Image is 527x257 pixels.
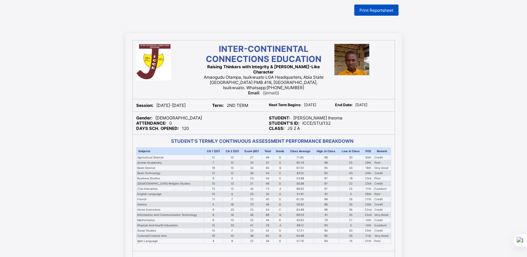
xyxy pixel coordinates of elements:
td: Basic Technology [136,171,204,176]
td: Credit [373,171,391,176]
th: Class Average [287,148,314,155]
td: 30 [339,228,363,233]
td: D [273,155,287,160]
td: History [136,202,204,207]
td: 0 [339,223,363,228]
td: 7 [223,197,241,202]
td: 64.88 [287,207,314,212]
td: 15 [223,165,241,171]
td: 8 [223,239,241,244]
td: 94 [313,239,339,244]
td: 12 [204,171,223,176]
td: Animal Husbandry [136,160,204,165]
td: 71.65 [287,155,314,160]
td: Civic Education [136,186,204,192]
th: Subjects [136,148,204,155]
td: 13 [223,218,241,223]
td: 25 [339,186,363,192]
td: 35 [262,192,273,197]
td: 25 [339,160,363,165]
td: E [273,160,287,165]
td: 57.76 [287,239,314,244]
td: Cultural/Creative Arts [136,233,204,239]
td: 97 [313,186,339,192]
td: Basic Science [136,165,204,171]
td: 30 [242,171,262,176]
td: 40 [339,165,363,171]
td: 67.03 [287,165,314,171]
td: 56.88 [287,181,314,186]
td: 4 [204,239,223,244]
td: 95 [313,233,339,239]
td: 25 [242,207,262,212]
td: 0 [339,192,363,197]
td: 21 [242,181,262,186]
td: 76 [262,223,273,228]
td: [DEMOGRAPHIC_DATA] Religion Studies [136,181,204,186]
td: 10 [223,155,241,160]
td: 25 [242,218,262,223]
b: STUDENT'S ID: [269,120,300,126]
td: 36 [242,233,262,239]
td: 91 [313,192,339,197]
td: E [273,176,287,181]
td: 44 [262,218,273,223]
td: Credit [373,202,391,207]
td: 5 [223,192,241,197]
span: Raising Thinkers with Integrity & [PERSON_NAME]-Like Character [207,64,320,75]
td: 13 [223,181,241,186]
td: 88 [313,202,339,207]
td: Excellent [373,223,391,228]
td: 6 [204,218,223,223]
td: 49 [262,181,273,186]
td: Excellent [373,186,391,192]
span: [DATE] [269,103,316,107]
td: 43 [339,171,363,176]
td: 87 [313,181,339,186]
span: 2ND TERM [212,103,248,108]
td: 15 [204,223,223,228]
th: CA 1 (20) [204,148,223,155]
td: 91 [313,212,339,218]
td: 29th [363,160,373,165]
td: C [273,207,287,212]
td: 36 [339,207,363,212]
td: B [273,212,287,218]
td: 12 [204,155,223,160]
td: Mathematics [136,218,204,223]
td: 60.76 [287,160,314,165]
td: 26th [363,192,373,197]
td: 23 [242,202,262,207]
td: 41 [242,223,262,228]
b: DAYS SCH. OPENED: [136,126,179,131]
b: STUDENT'S TERMLY CONTINUOUS ASSESSMENT PERFORMANCE BREAKDOWN [171,138,354,144]
td: 49 [262,155,273,160]
td: 27 [242,155,262,160]
td: 17th [363,186,373,192]
span: 120 [136,126,189,131]
td: 95 [313,165,339,171]
td: 85 [313,171,339,176]
td: 18 [223,202,241,207]
td: A [273,223,287,228]
td: B [273,165,287,171]
span: Amaogudu Otampa, Isuikwuato LGA Headquarters, Abia State [GEOGRAPHIC_DATA] PMB 418, [GEOGRAPHIC_D... [204,75,324,90]
td: 32 [242,165,262,171]
b: STUDENT: [269,115,290,120]
td: 9 [204,207,223,212]
b: Term: [212,103,224,108]
td: 25 [242,228,262,233]
td: 66.62 [287,186,314,192]
td: 5 [223,176,241,181]
span: [PERSON_NAME] Iheoma [269,115,342,120]
td: Poor [373,239,391,244]
td: Poor [373,192,391,197]
td: E [273,239,287,244]
td: 6 [204,212,223,218]
b: Gender: [136,115,153,120]
td: D [273,197,287,202]
td: 35 [339,212,363,218]
td: 24th [363,202,373,207]
td: 69.12 [287,223,314,228]
td: 22nd [363,207,373,212]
